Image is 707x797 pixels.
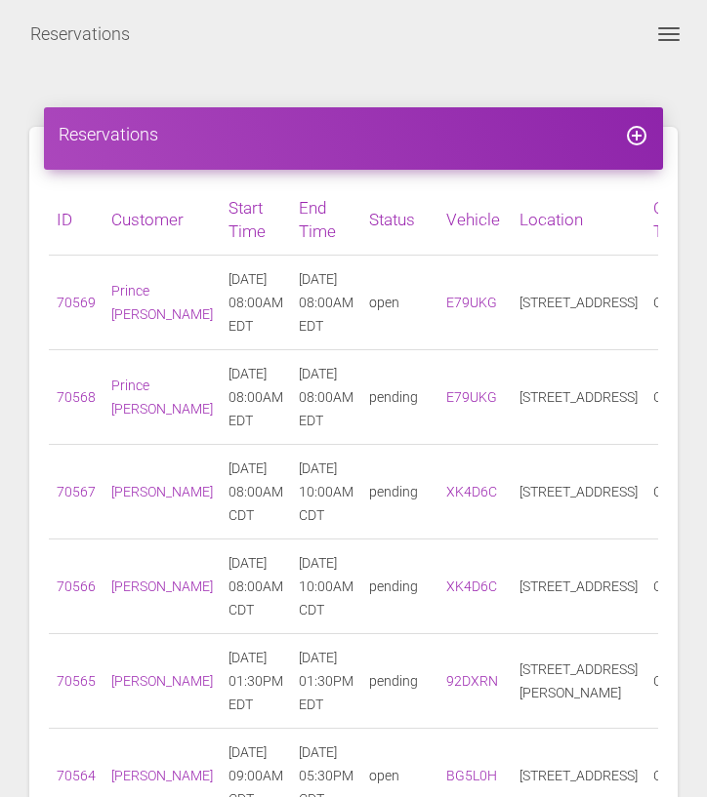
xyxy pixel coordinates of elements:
a: Prince [PERSON_NAME] [111,378,213,417]
a: 70564 [57,768,96,783]
td: [STREET_ADDRESS] [512,445,645,539]
td: [STREET_ADDRESS] [512,256,645,350]
td: [DATE] 08:00AM EDT [221,256,291,350]
th: Status [361,184,438,256]
td: [DATE] 01:30PM EDT [291,634,361,729]
td: pending [361,350,438,445]
a: [PERSON_NAME] [111,578,213,594]
td: [DATE] 08:00AM CDT [221,539,291,634]
h4: Reservations [59,122,648,146]
a: 92DXRN [446,673,498,689]
td: pending [361,445,438,539]
th: ID [49,184,104,256]
td: [DATE] 08:00AM EDT [221,350,291,445]
a: 70566 [57,578,96,594]
td: [DATE] 10:00AM CDT [291,445,361,539]
td: [DATE] 08:00AM EDT [291,256,361,350]
th: Start Time [221,184,291,256]
td: pending [361,539,438,634]
td: [DATE] 08:00AM CDT [221,445,291,539]
a: 70567 [57,484,96,499]
a: add_circle_outline [625,124,648,144]
a: 70568 [57,389,96,405]
th: Customer [104,184,221,256]
a: 70565 [57,673,96,689]
a: Reservations [30,10,130,59]
th: End Time [291,184,361,256]
a: E79UKG [446,295,497,310]
a: Prince [PERSON_NAME] [111,283,213,322]
th: Location [512,184,645,256]
i: add_circle_outline [625,124,648,147]
td: [STREET_ADDRESS] [512,539,645,634]
td: pending [361,634,438,729]
td: [DATE] 01:30PM EDT [221,634,291,729]
td: [DATE] 10:00AM CDT [291,539,361,634]
a: E79UKG [446,389,497,405]
td: [DATE] 08:00AM EDT [291,350,361,445]
td: open [361,256,438,350]
a: [PERSON_NAME] [111,484,213,499]
th: Vehicle [438,184,512,256]
a: 70569 [57,295,96,310]
td: [STREET_ADDRESS] [512,350,645,445]
td: [STREET_ADDRESS][PERSON_NAME] [512,634,645,729]
a: BG5L0H [446,768,497,783]
a: [PERSON_NAME] [111,768,213,783]
button: Toggle navigation [645,22,692,46]
a: XK4D6C [446,484,497,499]
a: [PERSON_NAME] [111,673,213,689]
a: XK4D6C [446,578,497,594]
